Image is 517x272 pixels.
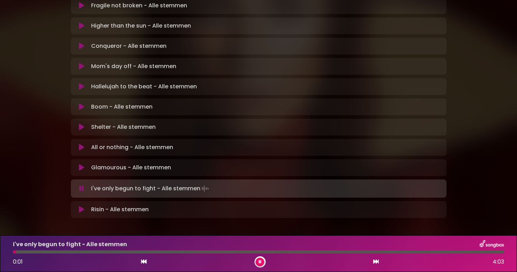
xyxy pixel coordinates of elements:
[91,143,173,152] p: All or nothing - Alle stemmen
[91,22,191,30] p: Higher than the sun - Alle stemmen
[91,62,176,71] p: Mom's day off - Alle stemmen
[91,42,167,50] p: Conqueror - Alle stemmen
[91,163,171,172] p: Glamourous - Alle stemmen
[91,1,187,10] p: Fragile not broken - Alle stemmen
[91,123,156,131] p: Shelter - Alle stemmen
[91,82,197,91] p: Hallelujah to the beat - Alle stemmen
[91,205,149,214] p: Risin - Alle stemmen
[480,240,504,249] img: songbox-logo-white.png
[13,240,127,249] p: I've only begun to fight - Alle stemmen
[91,184,210,193] p: I've only begun to fight - Alle stemmen
[91,103,153,111] p: Boom - Alle stemmen
[200,184,210,193] img: waveform4.gif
